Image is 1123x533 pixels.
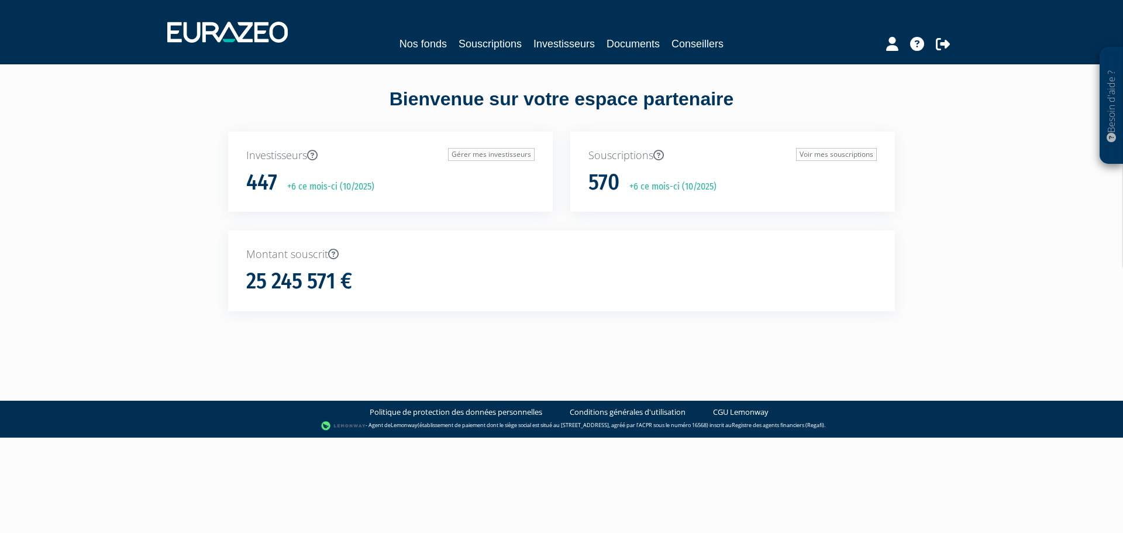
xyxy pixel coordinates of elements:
[246,269,352,294] h1: 25 245 571 €
[570,407,685,418] a: Conditions générales d'utilisation
[1105,53,1118,159] p: Besoin d'aide ?
[607,36,660,52] a: Documents
[399,36,447,52] a: Nos fonds
[459,36,522,52] a: Souscriptions
[533,36,595,52] a: Investisseurs
[246,148,535,163] p: Investisseurs
[12,420,1111,432] div: - Agent de (établissement de paiement dont le siège social est situé au [STREET_ADDRESS], agréé p...
[391,421,418,429] a: Lemonway
[448,148,535,161] a: Gérer mes investisseurs
[713,407,769,418] a: CGU Lemonway
[588,148,877,163] p: Souscriptions
[246,170,277,195] h1: 447
[321,420,366,432] img: logo-lemonway.png
[732,421,824,429] a: Registre des agents financiers (Regafi)
[246,247,877,262] p: Montant souscrit
[167,22,288,43] img: 1732889491-logotype_eurazeo_blanc_rvb.png
[796,148,877,161] a: Voir mes souscriptions
[621,180,716,194] p: +6 ce mois-ci (10/2025)
[370,407,542,418] a: Politique de protection des données personnelles
[219,86,904,132] div: Bienvenue sur votre espace partenaire
[588,170,619,195] h1: 570
[671,36,724,52] a: Conseillers
[279,180,374,194] p: +6 ce mois-ci (10/2025)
